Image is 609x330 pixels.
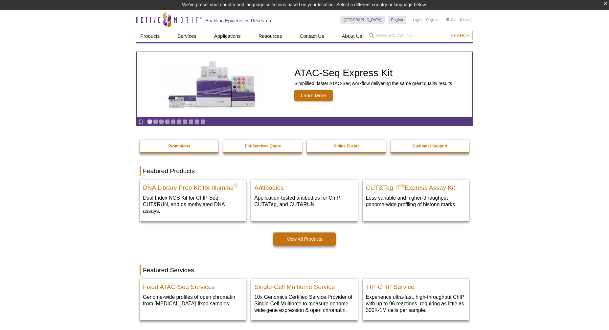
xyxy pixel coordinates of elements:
[245,144,281,148] strong: Epi-Services Quote
[140,179,246,221] a: DNA Library Prep Kit for Illumina DNA Library Prep Kit for Illumina® Dual Index NGS Kit for ChIP-...
[140,265,469,275] h2: Featured Services
[200,119,205,124] a: Go to slide 10
[171,119,176,124] a: Go to slide 5
[294,90,333,101] span: Learn More
[143,280,243,290] h2: Fixed ATAC-Seq Services
[159,119,164,124] a: Go to slide 3
[423,16,424,24] li: |
[426,17,440,22] a: Register
[391,140,470,152] a: Customer Support
[183,119,188,124] a: Go to slide 7
[446,17,458,22] a: Cart
[165,119,170,124] a: Go to slide 4
[366,194,466,208] p: Less variable and higher-throughput genome-wide profiling of histone marks​.
[234,183,237,188] sup: ®
[296,30,328,42] a: Contact Us
[143,294,243,307] p: Genome-wide profiles of open chromatin from [MEDICAL_DATA]-fixed samples.
[147,119,152,124] a: Go to slide 1
[210,30,245,42] a: Applications
[294,68,452,78] h2: ATAC-Seq Express Kit
[307,140,386,152] a: Online Events
[401,183,405,188] sup: ®
[388,16,406,24] a: English
[294,80,452,86] p: Simplified, faster ATAC-Seq workflow delivering the same great quality results
[446,18,449,21] img: Your Cart
[366,30,473,41] input: Keyword, Cat. No.
[254,294,354,314] p: 10x Genomics Certified Service Provider of Single-Cell Multiome to measure genome-wide gene expre...
[158,60,267,110] img: ATAC-Seq Express Kit
[366,280,466,290] h2: TIP-ChIP Service
[363,179,469,214] a: CUT&Tag-IT® Express Assay Kit CUT&Tag-IT®Express Assay Kit Less variable and higher-throughput ge...
[366,181,466,191] h2: CUT&Tag-IT Express Assay Kit
[251,278,357,320] a: Single-Cell Multiome Servicee Single-Cell Multiome Service 10x Genomics Certified Service Provide...
[446,16,473,24] li: (0 items)
[363,278,469,320] a: TIP-ChIP Service TIP-ChIP Service Experience ultra-fast, high-throughput ChIP with up to 96 react...
[140,166,469,176] h2: Featured Products
[137,52,472,117] a: ATAC-Seq Express Kit ATAC-Seq Express Kit Simplified, faster ATAC-Seq workflow delivering the sam...
[173,30,200,42] a: Services
[168,144,190,148] strong: Promotions
[136,30,164,42] a: Products
[140,278,246,314] a: Fixed ATAC-Seq Services Fixed ATAC-Seq Services Genome-wide profiles of open chromatin from [MEDI...
[251,179,357,214] a: All Antibodies Antibodies Application-tested antibodies for ChIP, CUT&Tag, and CUT&RUN.
[340,16,385,24] a: [GEOGRAPHIC_DATA]
[137,52,472,117] article: ATAC-Seq Express Kit
[143,194,243,214] p: Dual Index NGS Kit for ChIP-Seq, CUT&RUN, and ds methylated DNA assays.
[143,181,243,191] h2: DNA Library Prep Kit for Illumina
[140,140,219,152] a: Promotions
[413,144,447,148] strong: Customer Support
[338,30,366,42] a: About Us
[254,181,354,191] h2: Antibodies
[366,294,466,314] p: Experience ultra-fast, high-throughput ChIP with up to 96 reactions, requiring as little as 300K-...
[194,119,199,124] a: Go to slide 9
[177,119,182,124] a: Go to slide 6
[205,18,271,24] h2: Enabling Epigenetics Research
[413,17,422,22] a: Login
[254,280,354,290] h2: Single-Cell Multiome Service
[223,140,303,152] a: Epi-Services Quote
[153,119,158,124] a: Go to slide 2
[449,33,472,38] button: Search
[451,33,470,38] span: Search
[333,144,360,148] strong: Online Events
[189,119,193,124] a: Go to slide 8
[273,232,336,246] a: View All Products
[138,119,143,124] a: Toggle autoplay
[255,30,286,42] a: Resources
[254,194,354,208] p: Application-tested antibodies for ChIP, CUT&Tag, and CUT&RUN.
